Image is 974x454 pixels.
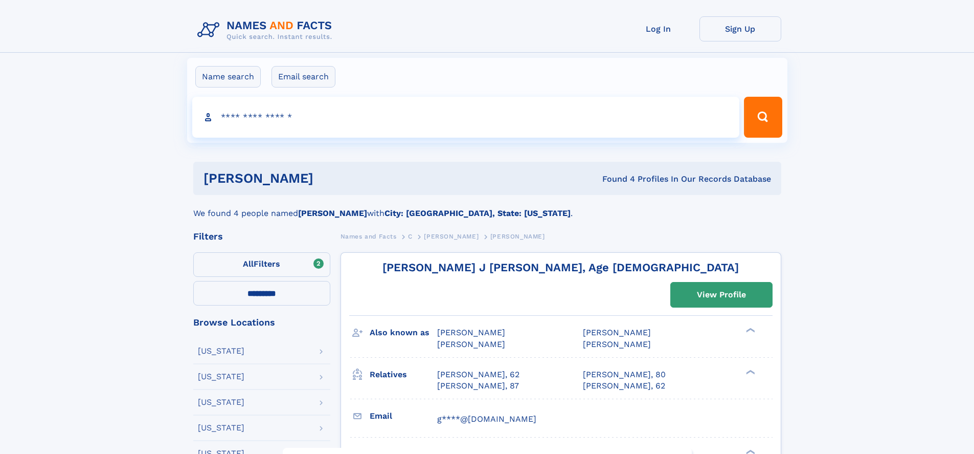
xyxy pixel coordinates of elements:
[437,369,519,380] a: [PERSON_NAME], 62
[437,380,519,392] a: [PERSON_NAME], 87
[697,283,746,307] div: View Profile
[198,424,244,432] div: [US_STATE]
[583,369,666,380] a: [PERSON_NAME], 80
[437,339,505,349] span: [PERSON_NAME]
[743,369,756,375] div: ❯
[203,172,458,185] h1: [PERSON_NAME]
[341,230,397,243] a: Names and Facts
[193,232,330,241] div: Filters
[271,66,335,88] label: Email search
[193,16,341,44] img: Logo Names and Facts
[382,261,739,274] a: [PERSON_NAME] J [PERSON_NAME], Age [DEMOGRAPHIC_DATA]
[243,259,254,269] span: All
[192,97,740,138] input: search input
[458,174,771,185] div: Found 4 Profiles In Our Records Database
[193,252,330,277] label: Filters
[743,327,756,334] div: ❯
[671,283,772,307] a: View Profile
[298,208,367,218] b: [PERSON_NAME]
[384,208,571,218] b: City: [GEOGRAPHIC_DATA], State: [US_STATE]
[583,380,665,392] a: [PERSON_NAME], 62
[370,407,437,425] h3: Email
[618,16,699,41] a: Log In
[583,339,651,349] span: [PERSON_NAME]
[198,347,244,355] div: [US_STATE]
[193,195,781,220] div: We found 4 people named with .
[198,398,244,406] div: [US_STATE]
[699,16,781,41] a: Sign Up
[744,97,782,138] button: Search Button
[408,230,413,243] a: C
[583,328,651,337] span: [PERSON_NAME]
[408,233,413,240] span: C
[195,66,261,88] label: Name search
[490,233,545,240] span: [PERSON_NAME]
[193,318,330,327] div: Browse Locations
[370,366,437,383] h3: Relatives
[370,324,437,341] h3: Also known as
[424,233,479,240] span: [PERSON_NAME]
[424,230,479,243] a: [PERSON_NAME]
[198,373,244,381] div: [US_STATE]
[437,328,505,337] span: [PERSON_NAME]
